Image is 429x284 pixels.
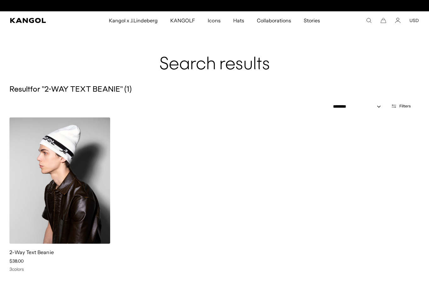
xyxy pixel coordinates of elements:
slideshow-component: Announcement bar [150,3,279,8]
span: KANGOLF [170,11,195,30]
a: Icons [201,11,227,30]
summary: Search here [366,18,372,23]
span: Hats [233,11,244,30]
button: Cart [381,18,386,23]
a: Collaborations [251,11,297,30]
a: Kangol [10,18,72,23]
span: Icons [208,11,220,30]
span: Filters [399,104,411,108]
h5: Result for " 2-WAY TEXT BEANIE " ( 1 ) [9,85,420,94]
span: Collaborations [257,11,291,30]
button: Open filters [387,103,415,109]
div: 2 of 2 [150,3,279,8]
span: Kangol x J.Lindeberg [109,11,158,30]
select: Sort by: Featured [330,103,387,110]
div: Announcement [150,3,279,8]
span: Stories [304,11,320,30]
img: 2-Way Text Beanie [9,117,110,244]
h1: Search results [9,35,420,75]
a: Kangol x J.Lindeberg [103,11,164,30]
a: KANGOLF [164,11,201,30]
span: $38.00 [9,258,24,264]
a: Account [395,18,401,23]
a: Stories [297,11,326,30]
button: USD [409,18,419,23]
a: 2-Way Text Beanie [9,249,54,255]
a: Hats [227,11,251,30]
div: 3 colors [9,266,110,272]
